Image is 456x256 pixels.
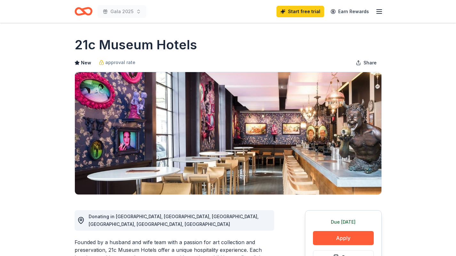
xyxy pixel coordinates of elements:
span: Gala 2025 [110,8,133,15]
button: Apply [313,231,374,245]
span: Share [364,59,377,67]
a: Start free trial [276,6,324,17]
a: approval rate [99,59,135,66]
span: New [81,59,91,67]
span: approval rate [105,59,135,66]
h1: 21c Museum Hotels [75,36,197,54]
div: Due [DATE] [313,218,374,226]
a: Earn Rewards [327,6,373,17]
button: Share [351,56,382,69]
a: Home [75,4,92,19]
span: Donating in [GEOGRAPHIC_DATA], [GEOGRAPHIC_DATA], [GEOGRAPHIC_DATA], [GEOGRAPHIC_DATA], [GEOGRAPH... [89,214,259,227]
img: Image for 21c Museum Hotels [75,72,381,194]
button: Gala 2025 [98,5,146,18]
